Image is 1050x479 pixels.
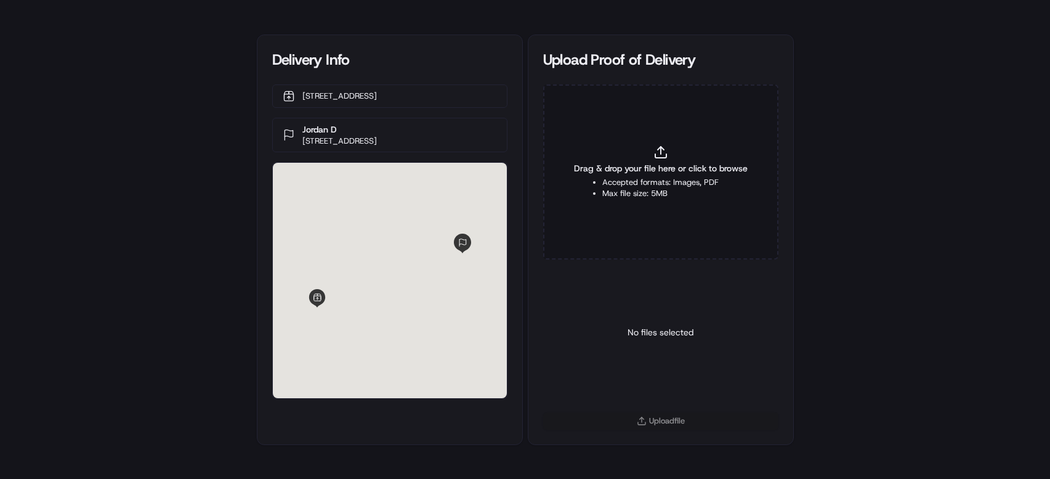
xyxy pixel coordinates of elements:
[543,50,778,70] div: Upload Proof of Delivery
[602,177,719,188] li: Accepted formats: Images, PDF
[272,50,507,70] div: Delivery Info
[302,123,377,136] p: Jordan D
[574,162,748,174] span: Drag & drop your file here or click to browse
[602,188,719,199] li: Max file size: 5MB
[628,326,693,338] p: No files selected
[302,136,377,147] p: [STREET_ADDRESS]
[302,91,377,102] p: [STREET_ADDRESS]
